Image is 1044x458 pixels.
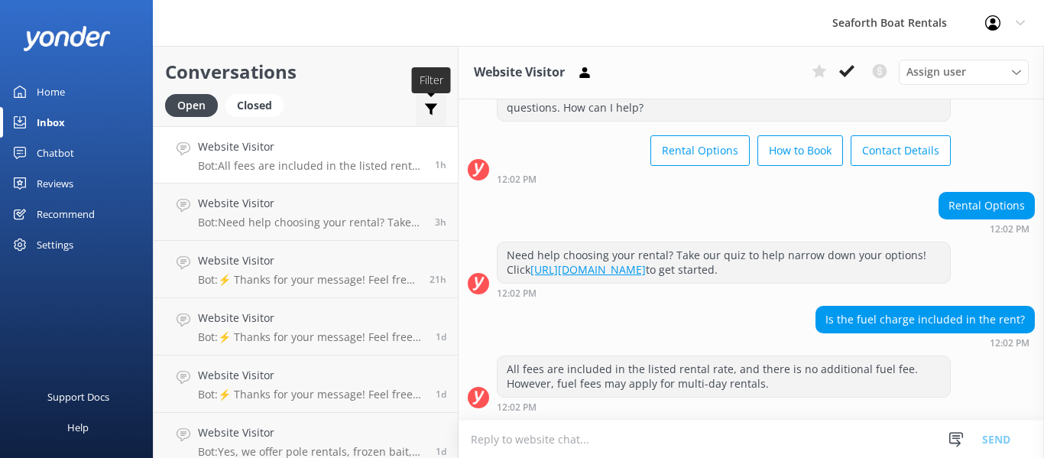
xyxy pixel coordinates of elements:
span: Assign user [906,63,966,80]
p: Bot: ⚡ Thanks for your message! Feel free to keep chatting — our automated FAQ bot might have the... [198,388,424,401]
span: Sep 17 2025 12:02pm (UTC -07:00) America/Tijuana [435,158,446,171]
div: Sep 17 2025 12:02pm (UTC -07:00) America/Tijuana [497,401,951,412]
h4: Website Visitor [198,138,423,155]
span: Sep 15 2025 08:23pm (UTC -07:00) America/Tijuana [436,388,446,401]
button: Contact Details [851,135,951,166]
div: Need help choosing your rental? Take our quiz to help narrow down your options! Click to get star... [498,242,950,283]
p: Bot: Need help choosing your rental? Take our quiz to help narrow down your options! Click [URL][... [198,216,423,229]
span: Sep 15 2025 03:50pm (UTC -07:00) America/Tijuana [436,445,446,458]
button: Rental Options [650,135,750,166]
p: Bot: ⚡ Thanks for your message! Feel free to keep chatting — our automated FAQ bot might have the... [198,330,424,344]
div: Sep 17 2025 12:02pm (UTC -07:00) America/Tijuana [939,223,1035,234]
div: Inbox [37,107,65,138]
strong: 12:02 PM [497,175,537,184]
h2: Conversations [165,57,446,86]
div: Hey there 👋 I'm a virtual assistant for Seaforth Boat Rentals, here to answer your questions. How... [498,80,950,120]
a: Website VisitorBot:Need help choosing your rental? Take our quiz to help narrow down your options... [154,184,458,241]
a: Website VisitorBot:⚡ Thanks for your message! Feel free to keep chatting — our automated FAQ bot ... [154,298,458,356]
span: Sep 16 2025 04:26pm (UTC -07:00) America/Tijuana [430,273,446,286]
strong: 12:02 PM [990,339,1029,348]
span: Sep 16 2025 09:51am (UTC -07:00) America/Tijuana [436,330,446,343]
div: Rental Options [939,193,1034,219]
strong: 12:02 PM [497,403,537,412]
strong: 12:02 PM [497,289,537,298]
div: Sep 17 2025 12:02pm (UTC -07:00) America/Tijuana [815,337,1035,348]
div: Assign User [899,60,1029,84]
strong: 12:02 PM [990,225,1029,234]
div: All fees are included in the listed rental rate, and there is no additional fuel fee. However, fu... [498,356,950,397]
div: Open [165,94,218,117]
a: Open [165,96,225,113]
h3: Website Visitor [474,63,565,83]
a: Website VisitorBot:⚡ Thanks for your message! Feel free to keep chatting — our automated FAQ bot ... [154,241,458,298]
p: Bot: ⚡ Thanks for your message! Feel free to keep chatting — our automated FAQ bot might have the... [198,273,418,287]
p: Bot: All fees are included in the listed rental rate, and there is no additional fuel fee. Howeve... [198,159,423,173]
div: Closed [225,94,284,117]
div: Support Docs [47,382,109,412]
div: Sep 17 2025 12:02pm (UTC -07:00) America/Tijuana [497,287,951,298]
h4: Website Visitor [198,195,423,212]
a: Website VisitorBot:All fees are included in the listed rental rate, and there is no additional fu... [154,126,458,184]
div: Settings [37,229,73,260]
a: Website VisitorBot:⚡ Thanks for your message! Feel free to keep chatting — our automated FAQ bot ... [154,356,458,413]
h4: Website Visitor [198,310,424,326]
span: Sep 17 2025 10:26am (UTC -07:00) America/Tijuana [435,216,446,229]
div: Home [37,76,65,107]
h4: Website Visitor [198,424,424,441]
div: Chatbot [37,138,74,168]
button: How to Book [757,135,843,166]
div: Recommend [37,199,95,229]
img: yonder-white-logo.png [23,26,111,51]
h4: Website Visitor [198,367,424,384]
a: Closed [225,96,291,113]
h4: Website Visitor [198,252,418,269]
div: Is the fuel charge included in the rent? [816,307,1034,333]
div: Sep 17 2025 12:02pm (UTC -07:00) America/Tijuana [497,174,951,184]
div: Reviews [37,168,73,199]
a: [URL][DOMAIN_NAME] [530,262,646,277]
div: Help [67,412,89,443]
